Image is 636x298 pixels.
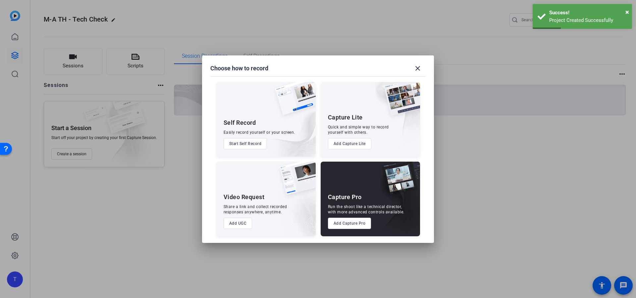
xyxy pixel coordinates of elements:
[258,96,316,157] img: embarkstudio-self-record.png
[224,119,256,127] div: Self Record
[224,138,267,149] button: Start Self Record
[224,130,295,135] div: Easily record yourself or your screen.
[210,64,268,72] h1: Choose how to record
[270,82,316,122] img: self-record.png
[549,9,627,17] div: Success!
[328,138,371,149] button: Add Capture Lite
[376,162,420,202] img: capture-pro.png
[328,113,363,121] div: Capture Lite
[361,82,420,148] img: embarkstudio-capture-lite.png
[328,218,371,229] button: Add Capture Pro
[224,193,265,201] div: Video Request
[414,64,422,72] mat-icon: close
[224,204,287,215] div: Share a link and collect recorded responses anywhere, anytime.
[549,17,627,24] div: Project Created Successfully
[328,193,362,201] div: Capture Pro
[328,124,389,135] div: Quick and simple way to record yourself with others.
[277,182,316,236] img: embarkstudio-ugc-content.png
[224,218,252,229] button: Add UGC
[275,162,316,202] img: ugc-content.png
[379,82,420,122] img: capture-lite.png
[371,170,420,236] img: embarkstudio-capture-pro.png
[625,8,629,16] span: ×
[625,7,629,17] button: Close
[328,204,404,215] div: Run the shoot like a technical director, with more advanced controls available.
